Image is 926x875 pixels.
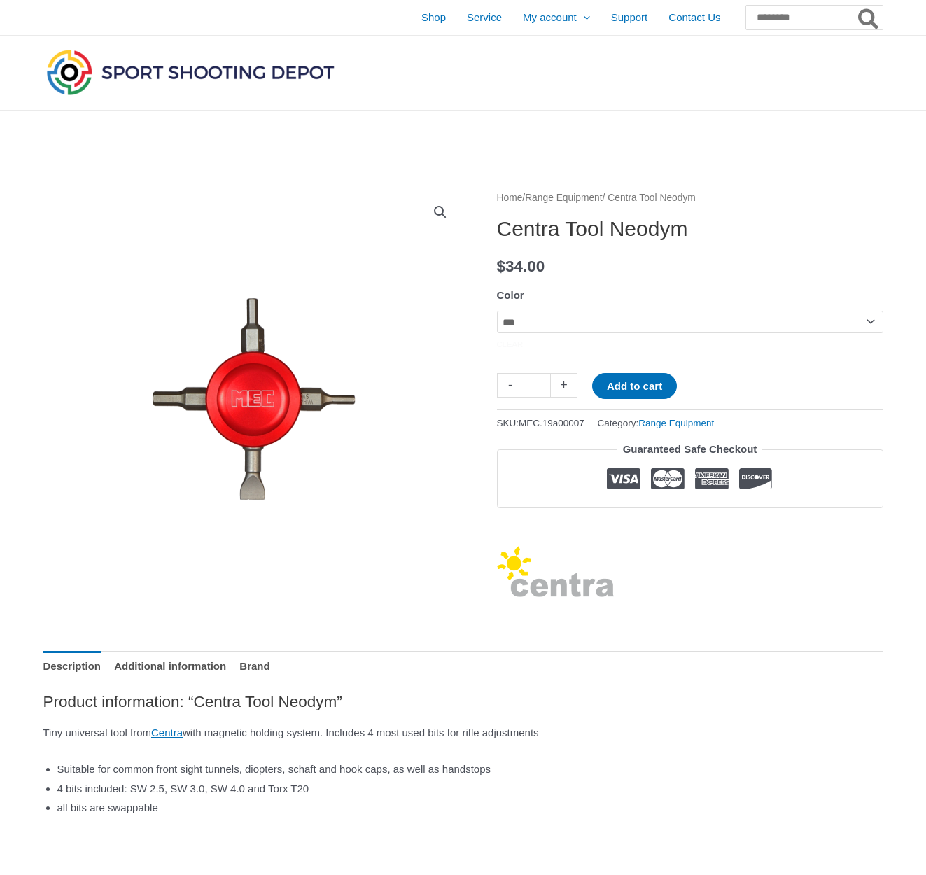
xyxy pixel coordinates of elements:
h2: Product information: “Centra Tool Neodym” [43,692,883,712]
span: Category: [598,414,715,432]
a: Brand [239,651,269,681]
a: Description [43,651,101,681]
label: Color [497,289,524,301]
img: tool_x_red [43,189,463,609]
img: Sport Shooting Depot [43,46,337,98]
a: Clear options [497,340,524,349]
span: SKU: [497,414,584,432]
a: Centra [497,546,615,603]
p: Tiny universal tool from with magnetic holding system. Includes 4 most used bits for rifle adjust... [43,723,883,743]
a: Additional information [114,651,226,681]
a: Range Equipment [638,418,714,428]
bdi: 34.00 [497,258,545,275]
a: View full-screen image gallery [428,199,453,225]
nav: Breadcrumb [497,189,883,207]
button: Search [855,6,883,29]
a: - [497,373,524,398]
legend: Guaranteed Safe Checkout [617,440,763,459]
a: Home [497,192,523,203]
li: 4 bits included: SW 2.5, SW 3.0, SW 4.0 and Torx T20 [57,779,883,799]
iframe: Customer reviews powered by Trustpilot [497,519,883,535]
a: + [551,373,577,398]
input: Product quantity [524,373,551,398]
a: Centra [151,727,183,738]
li: Suitable for common front sight tunnels, diopters, schaft and hook caps, as well as handstops [57,759,883,779]
li: all bits are swappable [57,798,883,818]
h1: Centra Tool Neodym [497,216,883,241]
span: MEC.19a00007 [519,418,584,428]
a: Range Equipment [525,192,602,203]
button: Add to cart [592,373,677,399]
span: $ [497,258,506,275]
